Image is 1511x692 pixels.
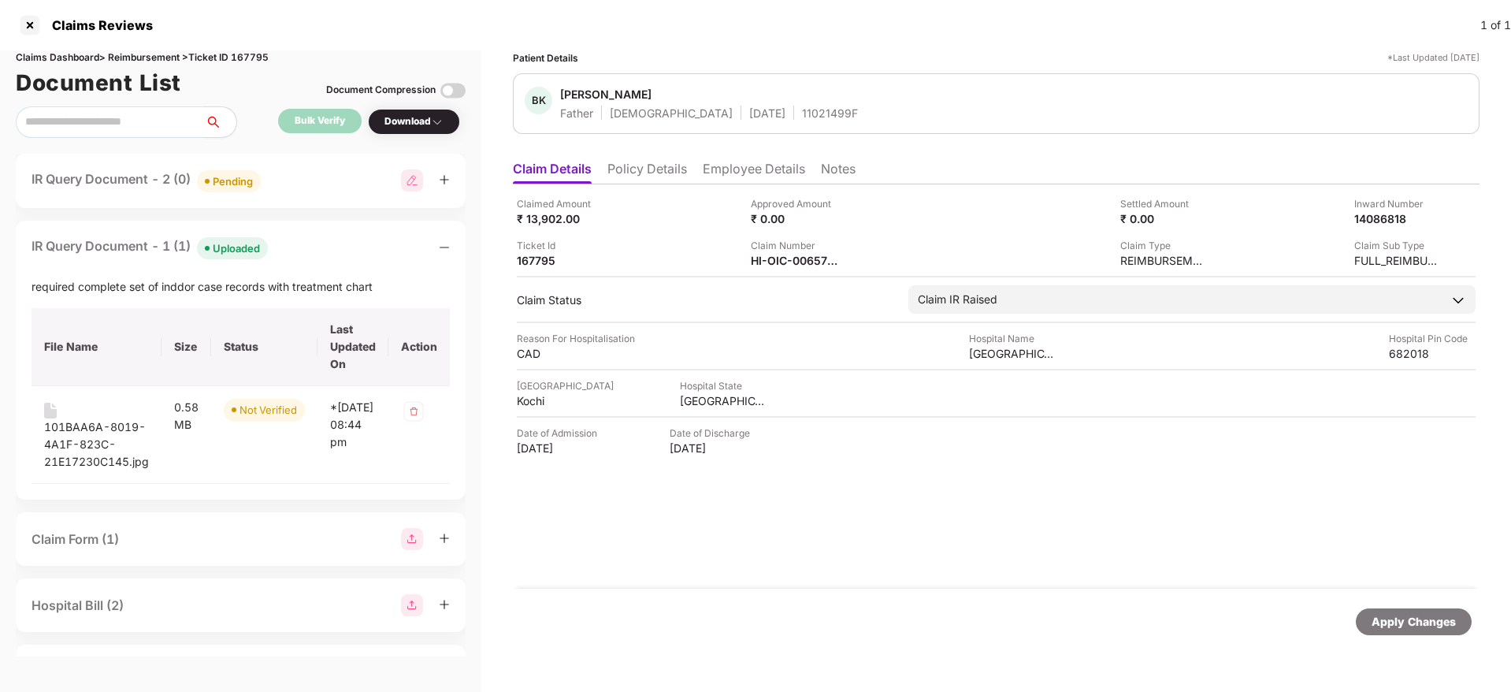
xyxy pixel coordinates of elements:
[317,308,388,386] th: Last Updated On
[1120,211,1207,226] div: ₹ 0.00
[330,399,376,451] div: *[DATE] 08:44 pm
[326,83,436,98] div: Document Compression
[1372,613,1456,631] div: Apply Changes
[204,106,237,138] button: search
[918,291,997,308] div: Claim IR Raised
[32,530,119,549] div: Claim Form (1)
[16,65,181,100] h1: Document List
[610,106,733,121] div: [DEMOGRAPHIC_DATA]
[969,331,1056,346] div: Hospital Name
[401,594,423,616] img: svg+xml;base64,PHN2ZyBpZD0iR3JvdXBfMjg4MTMiIGRhdGEtbmFtZT0iR3JvdXAgMjg4MTMiIHhtbG5zPSJodHRwOi8vd3...
[401,169,423,192] img: svg+xml;base64,PHN2ZyB3aWR0aD0iMjgiIGhlaWdodD0iMjgiIHZpZXdCb3g9IjAgMCAyOCAyOCIgZmlsbD0ibm9uZSIgeG...
[749,106,785,121] div: [DATE]
[1389,331,1476,346] div: Hospital Pin Code
[751,196,837,211] div: Approved Amount
[384,114,444,129] div: Download
[670,426,756,441] div: Date of Discharge
[751,211,837,226] div: ₹ 0.00
[751,238,837,253] div: Claim Number
[213,173,253,189] div: Pending
[751,253,837,268] div: HI-OIC-006579578(0)
[670,441,756,456] div: [DATE]
[1354,238,1441,253] div: Claim Sub Type
[295,113,345,128] div: Bulk Verify
[32,169,261,192] div: IR Query Document - 2 (0)
[1120,196,1207,211] div: Settled Amount
[1480,17,1511,34] div: 1 of 1
[1389,346,1476,361] div: 682018
[16,50,466,65] div: Claims Dashboard > Reimbursement > Ticket ID 167795
[388,308,450,386] th: Action
[969,346,1056,361] div: [GEOGRAPHIC_DATA]
[703,161,805,184] li: Employee Details
[560,106,593,121] div: Father
[821,161,856,184] li: Notes
[161,308,211,386] th: Size
[517,292,893,307] div: Claim Status
[204,116,236,128] span: search
[1387,50,1479,65] div: *Last Updated [DATE]
[517,331,635,346] div: Reason For Hospitalisation
[211,308,317,386] th: Status
[513,50,578,65] div: Patient Details
[517,393,603,408] div: Kochi
[32,596,124,616] div: Hospital Bill (2)
[517,378,614,393] div: [GEOGRAPHIC_DATA]
[560,87,652,102] div: [PERSON_NAME]
[517,441,603,456] div: [DATE]
[174,399,199,433] div: 0.58 MB
[1354,196,1441,211] div: Inward Number
[1354,253,1441,268] div: FULL_REIMBURSEMENT
[44,419,149,471] div: 101BAA6A-8019-4A1F-823C-21E17230C145.jpg
[517,238,603,253] div: Ticket Id
[32,278,450,296] div: required complete set of inddor case records with treatment chart
[439,533,450,544] span: plus
[525,87,552,114] div: BK
[44,403,57,419] img: svg+xml;base64,PHN2ZyB4bWxucz0iaHR0cDovL3d3dy53My5vcmcvMjAwMC9zdmciIHdpZHRoPSIxNiIgaGVpZ2h0PSIyMC...
[401,399,426,424] img: svg+xml;base64,PHN2ZyB4bWxucz0iaHR0cDovL3d3dy53My5vcmcvMjAwMC9zdmciIHdpZHRoPSIzMiIgaGVpZ2h0PSIzMi...
[439,242,450,253] span: minus
[431,116,444,128] img: svg+xml;base64,PHN2ZyBpZD0iRHJvcGRvd24tMzJ4MzIiIHhtbG5zPSJodHRwOi8vd3d3LnczLm9yZy8yMDAwL3N2ZyIgd2...
[1120,238,1207,253] div: Claim Type
[439,174,450,185] span: plus
[1120,253,1207,268] div: REIMBURSEMENT
[1450,292,1466,308] img: downArrowIcon
[802,106,858,121] div: 11021499F
[513,161,592,184] li: Claim Details
[517,346,603,361] div: CAD
[680,378,767,393] div: Hospital State
[680,393,767,408] div: [GEOGRAPHIC_DATA]
[239,402,297,418] div: Not Verified
[517,211,603,226] div: ₹ 13,902.00
[517,196,603,211] div: Claimed Amount
[32,236,268,259] div: IR Query Document - 1 (1)
[32,308,161,386] th: File Name
[439,599,450,610] span: plus
[517,426,603,441] div: Date of Admission
[213,240,260,256] div: Uploaded
[440,78,466,103] img: svg+xml;base64,PHN2ZyBpZD0iVG9nZ2xlLTMyeDMyIiB4bWxucz0iaHR0cDovL3d3dy53My5vcmcvMjAwMC9zdmciIHdpZH...
[1354,211,1441,226] div: 14086818
[517,253,603,268] div: 167795
[43,17,153,33] div: Claims Reviews
[607,161,687,184] li: Policy Details
[401,528,423,550] img: svg+xml;base64,PHN2ZyBpZD0iR3JvdXBfMjg4MTMiIGRhdGEtbmFtZT0iR3JvdXAgMjg4MTMiIHhtbG5zPSJodHRwOi8vd3...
